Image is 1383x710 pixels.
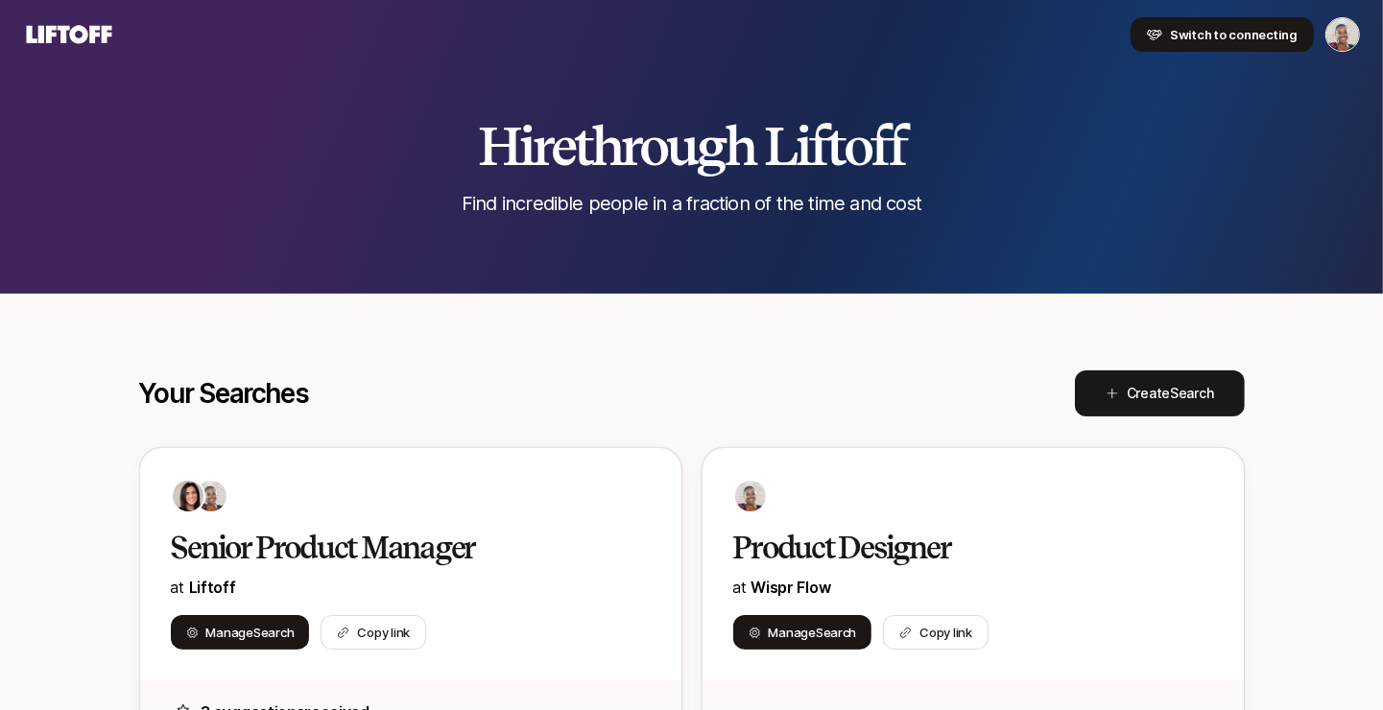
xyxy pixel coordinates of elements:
[733,529,1173,567] h2: Product Designer
[196,481,227,511] img: dbb69939_042d_44fe_bb10_75f74df84f7f.jpg
[1131,17,1314,52] button: Switch to connecting
[1326,18,1359,51] img: Janelle Bradley
[171,529,610,567] h2: Senior Product Manager
[733,575,1213,600] p: at
[139,378,309,409] p: Your Searches
[769,623,857,642] span: Manage
[1170,25,1298,44] span: Switch to connecting
[253,625,294,640] span: Search
[321,615,426,650] button: Copy link
[574,113,905,178] span: through Liftoff
[883,615,989,650] button: Copy link
[735,481,766,511] img: dbb69939_042d_44fe_bb10_75f74df84f7f.jpg
[171,615,310,650] button: ManageSearch
[816,625,856,640] span: Search
[206,623,295,642] span: Manage
[1075,370,1245,416] button: CreateSearch
[478,117,906,175] h2: Hire
[1325,17,1360,52] button: Janelle Bradley
[733,615,872,650] button: ManageSearch
[189,578,236,597] span: Liftoff
[171,575,651,600] p: at
[1127,382,1214,405] span: Create
[173,481,203,511] img: 71d7b91d_d7cb_43b4_a7ea_a9b2f2cc6e03.jpg
[462,190,921,217] p: Find incredible people in a fraction of the time and cost
[751,578,831,597] a: Wispr Flow
[1170,385,1213,401] span: Search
